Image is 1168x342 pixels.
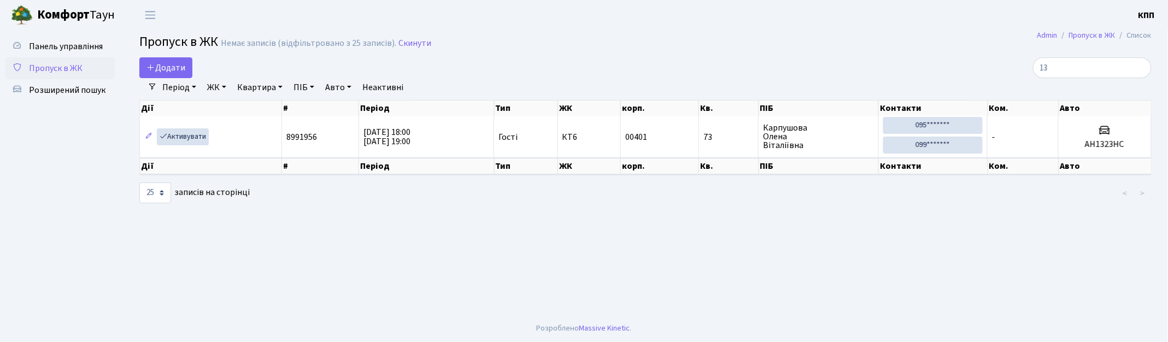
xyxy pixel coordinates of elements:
[37,6,115,25] span: Таун
[879,158,988,174] th: Контакти
[5,36,115,57] a: Панель управління
[286,131,317,143] span: 8991956
[1138,9,1155,22] a: КПП
[759,158,879,174] th: ПІБ
[1059,101,1152,116] th: Авто
[11,4,33,26] img: logo.png
[363,126,410,148] span: [DATE] 18:00 [DATE] 19:00
[1138,9,1155,21] b: КПП
[1033,57,1152,78] input: Пошук...
[699,101,759,116] th: Кв.
[158,78,201,97] a: Період
[495,101,558,116] th: Тип
[289,78,319,97] a: ПІБ
[558,158,621,174] th: ЖК
[495,158,558,174] th: Тип
[621,101,699,116] th: корп.
[359,158,495,174] th: Період
[233,78,287,97] a: Квартира
[988,101,1059,116] th: Ком.
[625,131,647,143] span: 00401
[37,6,90,23] b: Комфорт
[282,101,359,116] th: #
[29,84,105,96] span: Розширений пошук
[562,133,616,141] span: КТ6
[139,32,218,51] span: Пропуск в ЖК
[498,133,518,141] span: Гості
[203,78,231,97] a: ЖК
[759,101,879,116] th: ПІБ
[5,79,115,101] a: Розширений пошук
[137,6,164,24] button: Переключити навігацію
[139,182,171,203] select: записів на сторінці
[879,101,988,116] th: Контакти
[703,133,754,141] span: 73
[537,322,632,334] div: Розроблено .
[157,128,209,145] a: Активувати
[988,158,1059,174] th: Ком.
[282,158,359,174] th: #
[146,62,185,74] span: Додати
[5,57,115,79] a: Пропуск в ЖК
[398,38,431,49] a: Скинути
[621,158,699,174] th: корп.
[1021,24,1168,47] nav: breadcrumb
[1037,30,1058,41] a: Admin
[579,322,630,334] a: Massive Kinetic
[699,158,759,174] th: Кв.
[140,101,282,116] th: Дії
[221,38,396,49] div: Немає записів (відфільтровано з 25 записів).
[139,57,192,78] a: Додати
[1059,158,1152,174] th: Авто
[358,78,408,97] a: Неактивні
[1116,30,1152,42] li: Список
[558,101,621,116] th: ЖК
[992,131,995,143] span: -
[763,123,873,150] span: Карпушова Олена Віталіївна
[29,62,83,74] span: Пропуск в ЖК
[29,40,103,52] span: Панель управління
[139,182,250,203] label: записів на сторінці
[140,158,282,174] th: Дії
[1063,139,1147,150] h5: АН1323НС
[359,101,495,116] th: Період
[321,78,356,97] a: Авто
[1069,30,1116,41] a: Пропуск в ЖК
